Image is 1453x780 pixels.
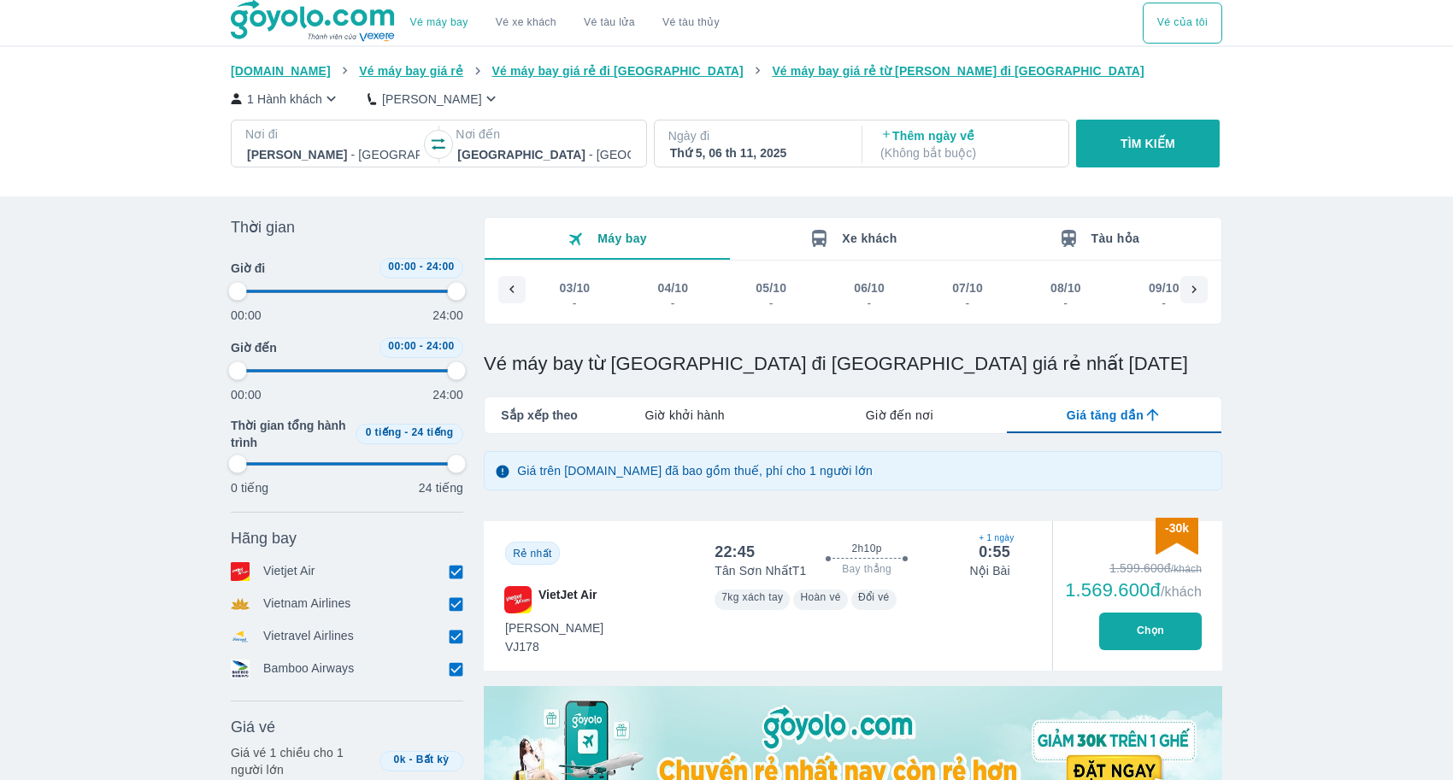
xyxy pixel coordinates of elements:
span: 24 tiếng [412,426,454,438]
a: Vé máy bay [410,16,468,29]
button: Vé tàu thủy [649,3,733,44]
div: lab API tabs example [578,397,1221,433]
p: Vietravel Airlines [263,627,354,646]
span: - [409,754,413,765]
button: [PERSON_NAME] [368,90,500,108]
p: 1 Hành khách [247,91,322,108]
span: Vé máy bay giá rẻ đi [GEOGRAPHIC_DATA] [492,64,744,78]
button: Vé của tôi [1143,3,1222,44]
span: 7kg xách tay [721,591,783,603]
p: 24:00 [432,386,463,403]
span: /khách [1161,584,1202,599]
div: scrollable day and price [526,276,1180,314]
span: 00:00 [388,261,416,273]
div: 1.569.600đ [1065,580,1202,601]
div: Thứ 5, 06 th 11, 2025 [670,144,843,161]
div: - [658,296,687,310]
img: VJ [504,586,532,613]
a: Vé tàu lửa [570,3,649,44]
button: Chọn [1099,613,1202,650]
span: 0 tiếng [366,426,402,438]
span: 24:00 [426,261,455,273]
span: - [420,261,423,273]
span: - [420,340,423,352]
span: + 1 ngày [979,531,1010,545]
span: Giá vé [231,717,275,737]
span: Máy bay [597,232,647,245]
p: 0 tiếng [231,479,268,496]
span: [PERSON_NAME] [505,619,603,636]
nav: breadcrumb [231,62,1222,79]
span: Giờ đến [231,339,277,356]
p: Bamboo Airways [263,660,354,678]
p: Tân Sơn Nhất T1 [715,562,806,579]
button: 1 Hành khách [231,90,340,108]
span: Vé máy bay giá rẻ [359,64,463,78]
span: 24:00 [426,340,455,352]
p: Nội Bài [969,562,1009,579]
span: -30k [1165,521,1189,535]
p: Vietjet Air [263,562,315,581]
span: Tàu hỏa [1091,232,1140,245]
div: 07/10 [952,279,983,296]
span: Bất kỳ [416,754,450,765]
div: - [756,296,785,310]
span: Đổi vé [858,591,890,603]
p: Nơi đến [456,126,632,143]
div: - [953,296,982,310]
span: Xe khách [842,232,897,245]
span: VietJet Air [538,586,597,613]
button: TÌM KIẾM [1076,120,1219,167]
p: 00:00 [231,386,262,403]
div: 22:45 [715,542,755,562]
h1: Vé máy bay từ [GEOGRAPHIC_DATA] đi [GEOGRAPHIC_DATA] giá rẻ nhất [DATE] [484,352,1222,376]
div: - [561,296,590,310]
p: Vietnam Airlines [263,595,351,613]
div: 05/10 [756,279,786,296]
span: VJ178 [505,638,603,655]
span: Thời gian tổng hành trình [231,417,349,451]
span: 2h10p [851,542,881,555]
p: Giá vé 1 chiều cho 1 người lớn [231,744,373,778]
span: Giờ khởi hành [645,407,725,424]
span: Vé máy bay giá rẻ từ [PERSON_NAME] đi [GEOGRAPHIC_DATA] [772,64,1144,78]
a: Vé xe khách [496,16,556,29]
div: - [1150,296,1179,310]
div: 0:55 [979,542,1010,562]
div: choose transportation mode [1143,3,1222,44]
div: - [855,296,884,310]
p: 00:00 [231,307,262,324]
span: Hãng bay [231,528,297,548]
p: Giá trên [DOMAIN_NAME] đã bao gồm thuế, phí cho 1 người lớn [517,462,873,479]
p: [PERSON_NAME] [382,91,482,108]
span: Rẻ nhất [513,548,551,560]
div: 1.599.600đ [1065,560,1202,577]
p: 24 tiếng [419,479,463,496]
span: Thời gian [231,217,295,238]
div: 08/10 [1050,279,1081,296]
p: Thêm ngày về [880,127,1053,161]
span: 0k [394,754,406,765]
span: Giờ đi [231,260,265,277]
span: Giá tăng dần [1067,407,1144,424]
div: - [1051,296,1080,310]
div: 06/10 [854,279,885,296]
span: 00:00 [388,340,416,352]
div: 09/10 [1149,279,1179,296]
span: Giờ đến nơi [866,407,933,424]
div: 03/10 [560,279,591,296]
div: choose transportation mode [397,3,733,44]
p: 24:00 [432,307,463,324]
span: - [404,426,408,438]
p: Nơi đi [245,126,421,143]
div: 04/10 [657,279,688,296]
span: [DOMAIN_NAME] [231,64,331,78]
img: discount [1156,518,1198,554]
p: TÌM KIẾM [1121,135,1175,152]
p: Ngày đi [668,127,844,144]
span: Hoàn vé [800,591,841,603]
p: ( Không bắt buộc ) [880,144,1053,161]
span: Sắp xếp theo [501,407,578,424]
